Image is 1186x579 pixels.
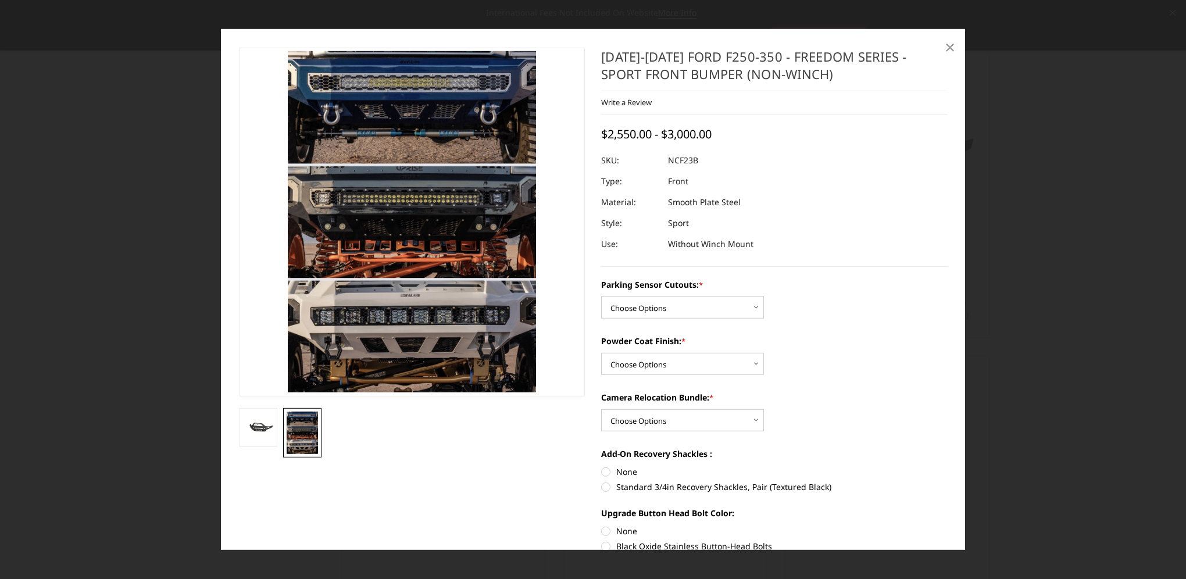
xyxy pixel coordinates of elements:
[601,126,712,142] span: $2,550.00 - $3,000.00
[601,213,659,234] dt: Style:
[1128,523,1186,579] iframe: Chat Widget
[601,540,947,552] label: Black Oxide Stainless Button-Head Bolts
[941,37,959,56] a: Close
[601,97,652,108] a: Write a Review
[601,391,947,403] label: Camera Relocation Bundle:
[945,34,955,59] span: ×
[668,171,688,192] dd: Front
[668,150,698,171] dd: NCF23B
[668,192,741,213] dd: Smooth Plate Steel
[601,171,659,192] dt: Type:
[601,448,947,460] label: Add-On Recovery Shackles :
[243,420,274,434] img: 2023-2025 Ford F250-350 - Freedom Series - Sport Front Bumper (non-winch)
[668,234,753,255] dd: Without Winch Mount
[601,47,947,91] h1: [DATE]-[DATE] Ford F250-350 - Freedom Series - Sport Front Bumper (non-winch)
[601,481,947,493] label: Standard 3/4in Recovery Shackles, Pair (Textured Black)
[601,507,947,519] label: Upgrade Button Head Bolt Color:
[601,192,659,213] dt: Material:
[240,47,585,396] a: 2023-2025 Ford F250-350 - Freedom Series - Sport Front Bumper (non-winch)
[601,335,947,347] label: Powder Coat Finish:
[601,278,947,291] label: Parking Sensor Cutouts:
[601,525,947,537] label: None
[601,234,659,255] dt: Use:
[287,411,318,454] img: Multiple lighting options
[601,150,659,171] dt: SKU:
[668,213,689,234] dd: Sport
[601,466,947,478] label: None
